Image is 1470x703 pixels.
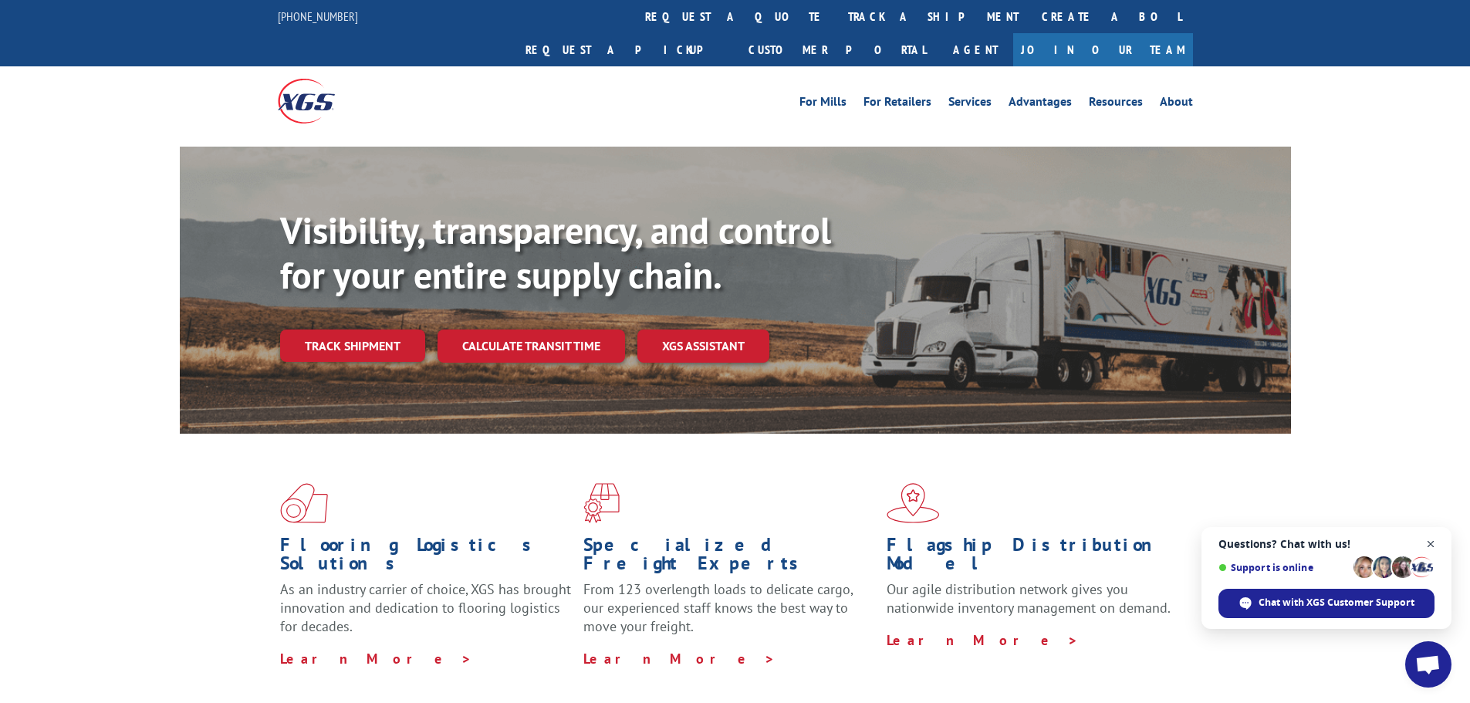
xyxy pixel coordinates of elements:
[280,580,571,635] span: As an industry carrier of choice, XGS has brought innovation and dedication to flooring logistics...
[583,536,875,580] h1: Specialized Freight Experts
[280,206,831,299] b: Visibility, transparency, and control for your entire supply chain.
[887,483,940,523] img: xgs-icon-flagship-distribution-model-red
[438,330,625,363] a: Calculate transit time
[1089,96,1143,113] a: Resources
[1218,562,1348,573] span: Support is online
[1009,96,1072,113] a: Advantages
[1405,641,1451,688] a: Open chat
[737,33,938,66] a: Customer Portal
[280,483,328,523] img: xgs-icon-total-supply-chain-intelligence-red
[938,33,1013,66] a: Agent
[1218,589,1435,618] span: Chat with XGS Customer Support
[280,536,572,580] h1: Flooring Logistics Solutions
[863,96,931,113] a: For Retailers
[1160,96,1193,113] a: About
[1259,596,1414,610] span: Chat with XGS Customer Support
[280,330,425,362] a: Track shipment
[637,330,769,363] a: XGS ASSISTANT
[948,96,992,113] a: Services
[583,483,620,523] img: xgs-icon-focused-on-flooring-red
[1218,538,1435,550] span: Questions? Chat with us!
[1013,33,1193,66] a: Join Our Team
[887,631,1079,649] a: Learn More >
[583,580,875,649] p: From 123 overlength loads to delicate cargo, our experienced staff knows the best way to move you...
[583,650,776,668] a: Learn More >
[799,96,847,113] a: For Mills
[887,536,1178,580] h1: Flagship Distribution Model
[514,33,737,66] a: Request a pickup
[278,8,358,24] a: [PHONE_NUMBER]
[887,580,1171,617] span: Our agile distribution network gives you nationwide inventory management on demand.
[280,650,472,668] a: Learn More >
